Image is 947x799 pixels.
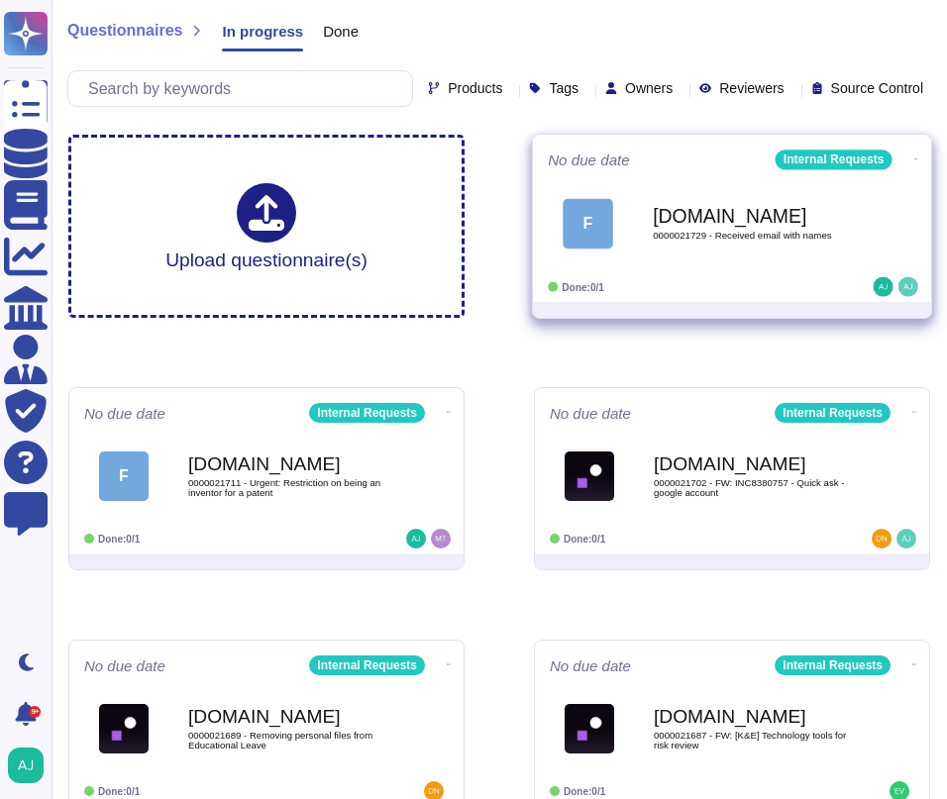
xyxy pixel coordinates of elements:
[99,451,149,501] div: F
[188,731,386,749] span: 0000021689 - Removing personal files from Educational Leave
[563,198,613,249] div: F
[775,403,891,423] div: Internal Requests
[165,183,368,269] div: Upload questionnaire(s)
[78,71,412,106] input: Search by keywords
[565,451,614,501] img: Logo
[84,406,165,421] span: No due date
[406,529,426,549] img: user
[550,406,631,421] span: No due date
[8,748,44,783] img: user
[550,658,631,673] span: No due date
[564,786,605,797] span: Done: 0/1
[84,658,165,673] span: No due date
[4,744,57,787] button: user
[67,23,182,39] span: Questionnaires
[873,277,893,297] img: user
[653,206,853,225] b: [DOMAIN_NAME]
[831,81,923,95] span: Source Control
[898,277,918,297] img: user
[431,529,451,549] img: user
[562,281,604,292] span: Done: 0/1
[98,534,140,545] span: Done: 0/1
[323,24,359,39] span: Done
[448,81,502,95] span: Products
[309,403,425,423] div: Internal Requests
[564,534,605,545] span: Done: 0/1
[654,478,852,497] span: 0000021702 - FW: INC8380757 - Quick ask - google account
[653,231,853,241] span: 0000021729 - Received email with names
[775,655,891,675] div: Internal Requests
[188,707,386,726] b: [DOMAIN_NAME]
[654,454,852,473] b: [DOMAIN_NAME]
[309,655,425,675] div: Internal Requests
[188,478,386,497] span: 0000021711 - Urgent: Restriction on being an inventor for a patent
[719,81,784,95] span: Reviewers
[565,704,614,753] img: Logo
[654,707,852,726] b: [DOMAIN_NAME]
[188,454,386,473] b: [DOMAIN_NAME]
[625,81,673,95] span: Owners
[872,529,892,549] img: user
[896,529,916,549] img: user
[29,706,41,718] div: 9+
[548,152,630,167] span: No due date
[776,150,893,169] div: Internal Requests
[549,81,579,95] span: Tags
[654,731,852,749] span: 0000021687 - FW: [K&E] Technology tools for risk review
[98,786,140,797] span: Done: 0/1
[99,704,149,753] img: Logo
[222,24,303,39] span: In progress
